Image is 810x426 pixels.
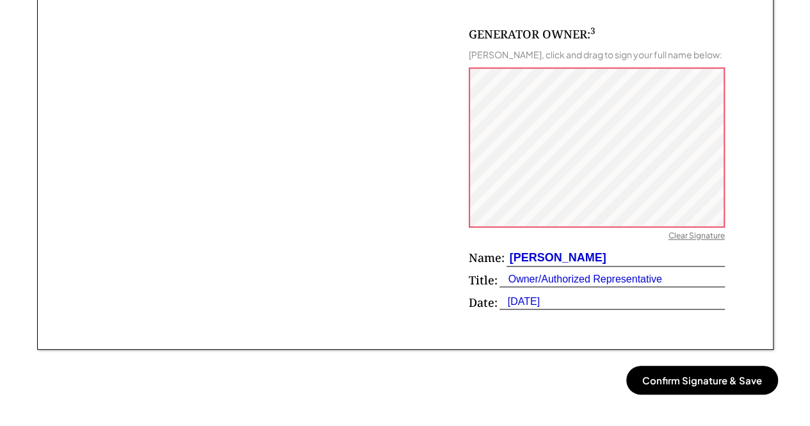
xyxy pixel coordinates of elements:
div: [DATE] [499,295,540,309]
div: Owner/Authorized Representative [499,272,662,286]
div: [PERSON_NAME], click and drag to sign your full name below: [469,49,722,60]
div: Title: [469,272,498,288]
div: Date: [469,295,498,311]
div: Clear Signature [668,231,725,243]
div: Name: [469,250,505,266]
div: GENERATOR OWNER: [469,26,595,42]
button: Confirm Signature & Save [626,366,778,395]
div: [PERSON_NAME] [506,250,606,266]
sup: 3 [590,25,595,37]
